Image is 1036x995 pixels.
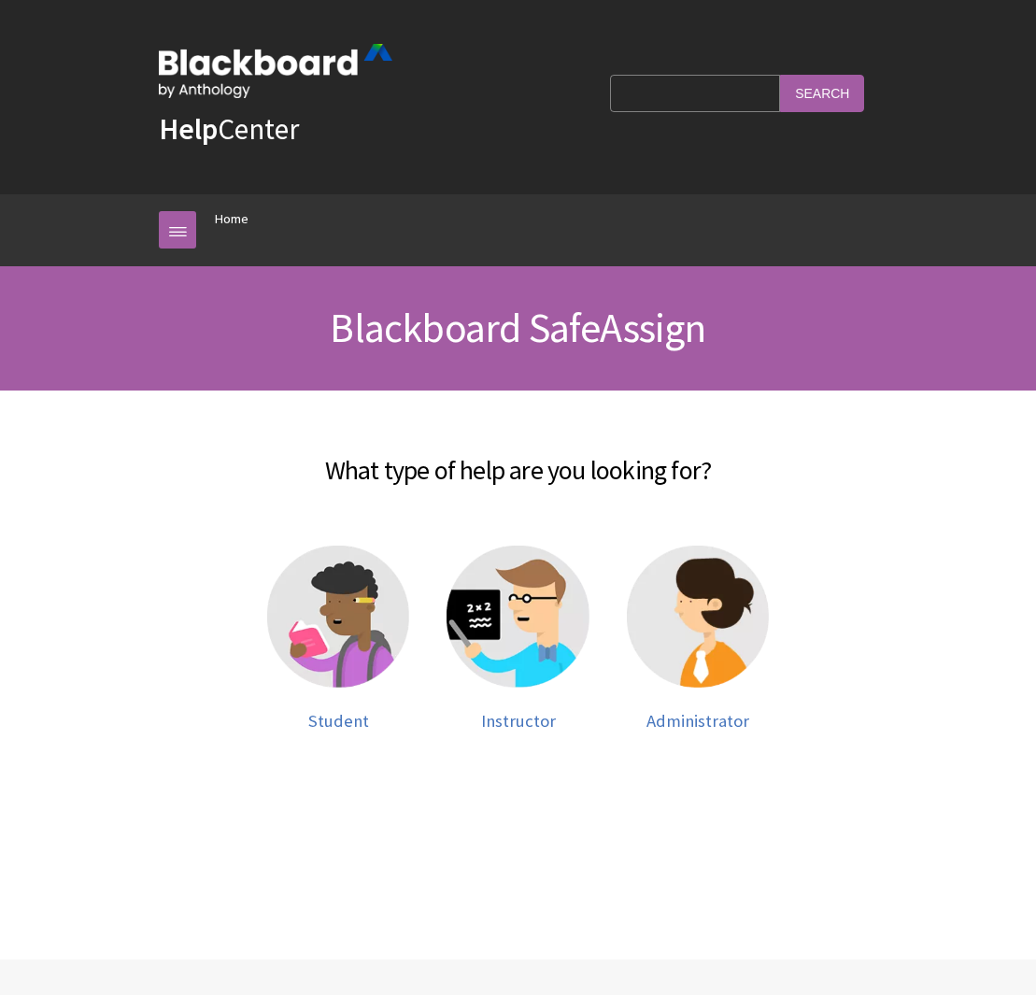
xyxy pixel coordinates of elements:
img: Student help [267,546,409,688]
img: Blackboard by Anthology [159,44,392,98]
a: HelpCenter [159,110,299,148]
img: Instructor help [447,546,589,688]
a: Home [215,207,248,231]
span: Instructor [481,710,556,732]
span: Blackboard SafeAssign [330,302,705,353]
a: Instructor help Instructor [447,546,589,731]
a: Student help Student [267,546,409,731]
img: Administrator help [627,546,769,688]
input: Search [780,75,864,111]
a: Administrator help Administrator [627,546,769,731]
h2: What type of help are you looking for? [159,428,877,490]
strong: Help [159,110,218,148]
span: Administrator [646,710,749,732]
span: Student [308,710,369,732]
